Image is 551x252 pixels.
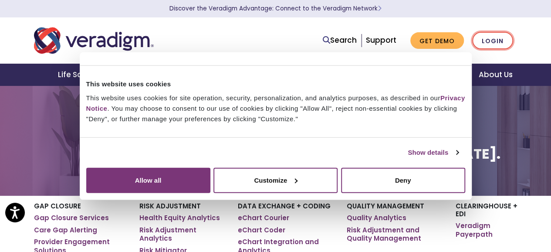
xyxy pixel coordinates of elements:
[468,64,523,86] a: About Us
[213,167,338,193] button: Customize
[237,214,289,222] a: eChart Courier
[346,226,442,243] a: Risk Adjustment and Quality Management
[47,64,120,86] a: Life Sciences
[346,214,406,222] a: Quality Analytics
[86,167,210,193] button: Allow all
[341,167,465,193] button: Deny
[472,32,513,50] a: Login
[86,92,465,124] div: This website uses cookies for site operation, security, personalization, and analytics purposes, ...
[323,34,357,46] a: Search
[139,214,220,222] a: Health Equity Analytics
[169,4,382,13] a: Discover the Veradigm Advantage: Connect to the Veradigm NetworkLearn More
[86,79,465,89] div: This website uses cookies
[455,221,517,238] a: Veradigm Payerpath
[139,226,224,243] a: Risk Adjustment Analytics
[34,226,97,235] a: Care Gap Alerting
[86,94,465,112] a: Privacy Notice
[408,147,458,158] a: Show details
[378,4,382,13] span: Learn More
[34,214,109,222] a: Gap Closure Services
[366,35,396,45] a: Support
[237,226,285,235] a: eChart Coder
[34,26,154,55] img: Veradigm logo
[410,32,464,49] a: Get Demo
